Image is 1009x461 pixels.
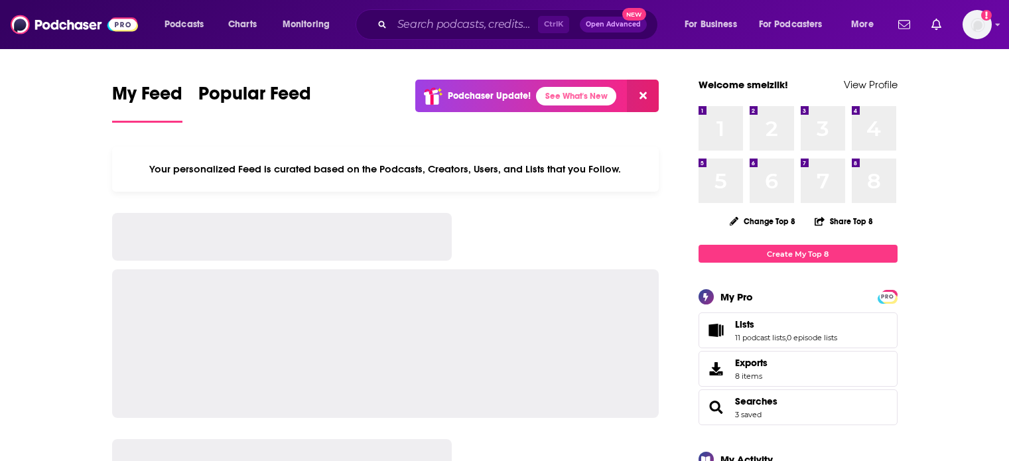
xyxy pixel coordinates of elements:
[220,14,265,35] a: Charts
[844,78,898,91] a: View Profile
[981,10,992,21] svg: Add a profile image
[112,147,659,192] div: Your personalized Feed is curated based on the Podcasts, Creators, Users, and Lists that you Follow.
[735,318,837,330] a: Lists
[893,13,915,36] a: Show notifications dropdown
[785,333,787,342] span: ,
[722,213,804,230] button: Change Top 8
[735,410,762,419] a: 3 saved
[735,318,754,330] span: Lists
[842,14,890,35] button: open menu
[580,17,647,33] button: Open AdvancedNew
[703,321,730,340] a: Lists
[963,10,992,39] span: Logged in as smeizlik
[112,82,182,123] a: My Feed
[198,82,311,123] a: Popular Feed
[814,208,874,234] button: Share Top 8
[392,14,538,35] input: Search podcasts, credits, & more...
[735,371,768,381] span: 8 items
[155,14,221,35] button: open menu
[699,312,898,348] span: Lists
[735,357,768,369] span: Exports
[685,15,737,34] span: For Business
[11,12,138,37] img: Podchaser - Follow, Share and Rate Podcasts
[228,15,257,34] span: Charts
[963,10,992,39] img: User Profile
[273,14,347,35] button: open menu
[703,398,730,417] a: Searches
[622,8,646,21] span: New
[699,351,898,387] a: Exports
[368,9,671,40] div: Search podcasts, credits, & more...
[699,389,898,425] span: Searches
[759,15,823,34] span: For Podcasters
[165,15,204,34] span: Podcasts
[448,90,531,101] p: Podchaser Update!
[851,15,874,34] span: More
[538,16,569,33] span: Ctrl K
[283,15,330,34] span: Monitoring
[880,291,896,301] a: PRO
[963,10,992,39] button: Show profile menu
[750,14,842,35] button: open menu
[699,245,898,263] a: Create My Top 8
[787,333,837,342] a: 0 episode lists
[675,14,754,35] button: open menu
[880,292,896,302] span: PRO
[699,78,788,91] a: Welcome smeizlik!
[735,395,777,407] a: Searches
[198,82,311,113] span: Popular Feed
[720,291,753,303] div: My Pro
[735,333,785,342] a: 11 podcast lists
[112,82,182,113] span: My Feed
[586,21,641,28] span: Open Advanced
[536,87,616,105] a: See What's New
[926,13,947,36] a: Show notifications dropdown
[703,360,730,378] span: Exports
